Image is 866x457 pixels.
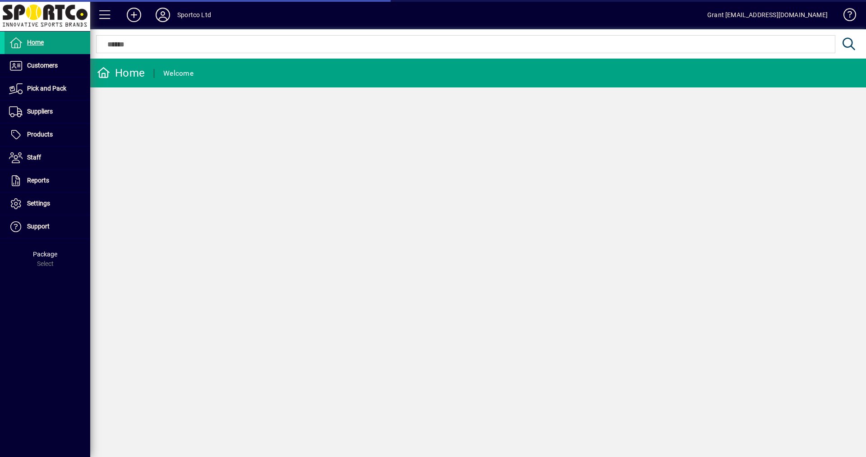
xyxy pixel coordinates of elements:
span: Settings [27,200,50,207]
span: Products [27,131,53,138]
div: Grant [EMAIL_ADDRESS][DOMAIN_NAME] [707,8,828,22]
span: Staff [27,154,41,161]
span: Pick and Pack [27,85,66,92]
a: Reports [5,169,90,192]
span: Reports [27,177,49,184]
button: Profile [148,7,177,23]
span: Suppliers [27,108,53,115]
a: Knowledge Base [837,2,855,31]
a: Products [5,123,90,146]
a: Suppliers [5,101,90,123]
a: Staff [5,146,90,169]
a: Pick and Pack [5,78,90,100]
a: Settings [5,192,90,215]
button: Add [120,7,148,23]
a: Customers [5,55,90,77]
div: Sportco Ltd [177,8,211,22]
span: Support [27,223,50,230]
span: Package [33,251,57,258]
div: Welcome [163,66,193,81]
a: Support [5,215,90,238]
div: Home [97,66,145,80]
span: Home [27,39,44,46]
span: Customers [27,62,58,69]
